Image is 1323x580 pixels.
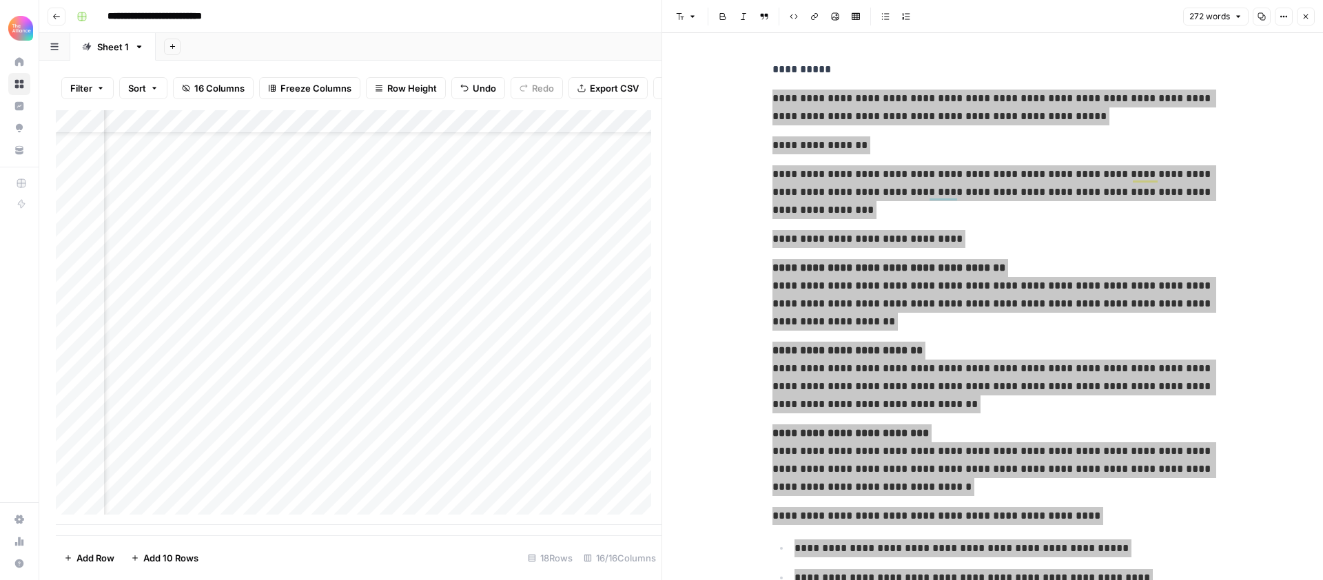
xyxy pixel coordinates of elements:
button: Undo [451,77,505,99]
span: Sort [128,81,146,95]
button: Add Row [56,547,123,569]
span: 16 Columns [194,81,245,95]
span: Freeze Columns [280,81,351,95]
span: Redo [532,81,554,95]
img: Alliance Logo [8,16,33,41]
a: Browse [8,73,30,95]
span: Export CSV [590,81,639,95]
a: Sheet 1 [70,33,156,61]
button: 16 Columns [173,77,254,99]
span: Undo [473,81,496,95]
a: Opportunities [8,117,30,139]
span: Add 10 Rows [143,551,198,565]
button: Export CSV [568,77,648,99]
button: Sort [119,77,167,99]
a: Insights [8,95,30,117]
span: Row Height [387,81,437,95]
button: Redo [511,77,563,99]
span: 272 words [1189,10,1230,23]
a: Home [8,51,30,73]
button: Filter [61,77,114,99]
a: Settings [8,508,30,530]
button: Add 10 Rows [123,547,207,569]
button: Workspace: Alliance [8,11,30,45]
button: 272 words [1183,8,1249,25]
button: Freeze Columns [259,77,360,99]
div: Sheet 1 [97,40,129,54]
span: Add Row [76,551,114,565]
div: 16/16 Columns [578,547,661,569]
button: Help + Support [8,552,30,574]
div: 18 Rows [522,547,578,569]
button: Row Height [366,77,446,99]
a: Your Data [8,139,30,161]
span: Filter [70,81,92,95]
a: Usage [8,530,30,552]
